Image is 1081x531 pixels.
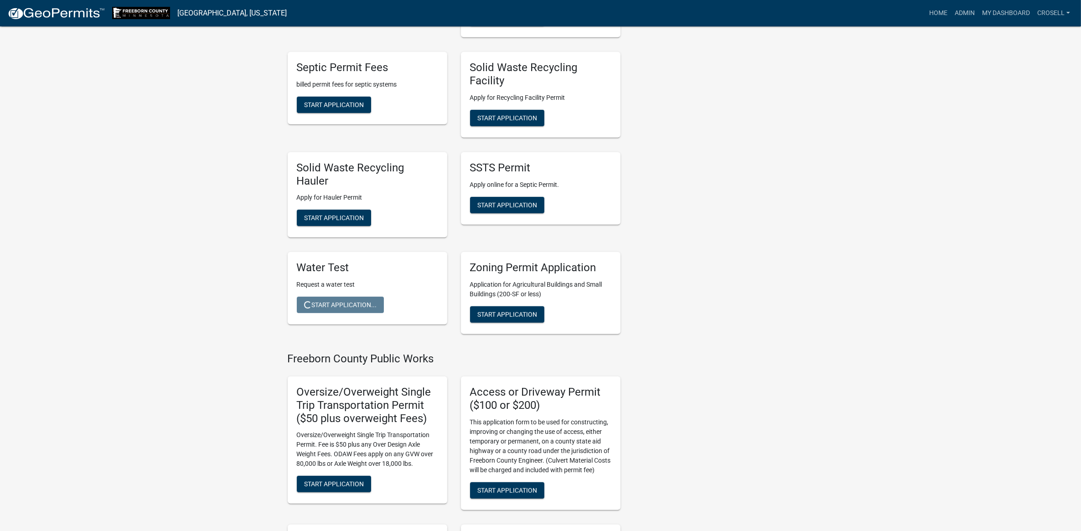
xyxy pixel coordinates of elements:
button: Start Application [297,97,371,113]
span: Start Application [304,214,364,222]
span: Start Application [304,101,364,108]
button: Start Application [470,110,544,126]
p: billed permit fees for septic systems [297,80,438,89]
button: Start Application [297,210,371,226]
p: Application for Agricultural Buildings and Small Buildings (200-SF or less) [470,280,611,299]
h5: Water Test [297,261,438,274]
button: Start Application... [297,297,384,313]
h5: Oversize/Overweight Single Trip Transportation Permit ($50 plus overweight Fees) [297,386,438,425]
h5: SSTS Permit [470,161,611,175]
span: Start Application [477,311,537,318]
h5: Solid Waste Recycling Hauler [297,161,438,188]
a: Admin [951,5,978,22]
button: Start Application [470,197,544,213]
p: Apply online for a Septic Permit. [470,180,611,190]
a: [GEOGRAPHIC_DATA], [US_STATE] [177,5,287,21]
button: Start Application [297,476,371,492]
p: Request a water test [297,280,438,289]
a: crosell [1034,5,1074,22]
img: Freeborn County, Minnesota [112,7,170,19]
p: Oversize/Overweight Single Trip Transportation Permit. Fee is $50 plus any Over Design Axle Weigh... [297,430,438,469]
span: Start Application [477,201,537,208]
a: Home [926,5,951,22]
a: My Dashboard [978,5,1034,22]
h5: Septic Permit Fees [297,61,438,74]
p: Apply for Hauler Permit [297,193,438,202]
h5: Solid Waste Recycling Facility [470,61,611,88]
button: Start Application [470,482,544,499]
p: This application form to be used for constructing, improving or changing the use of access, eithe... [470,418,611,475]
span: Start Application [304,480,364,488]
button: Start Application [470,306,544,323]
span: Start Application [477,486,537,494]
h5: Zoning Permit Application [470,261,611,274]
span: Start Application [477,114,537,121]
span: Start Application... [304,301,377,309]
h5: Access or Driveway Permit ($100 or $200) [470,386,611,412]
h4: Freeborn County Public Works [288,352,621,366]
p: Apply for Recycling Facility Permit [470,93,611,103]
